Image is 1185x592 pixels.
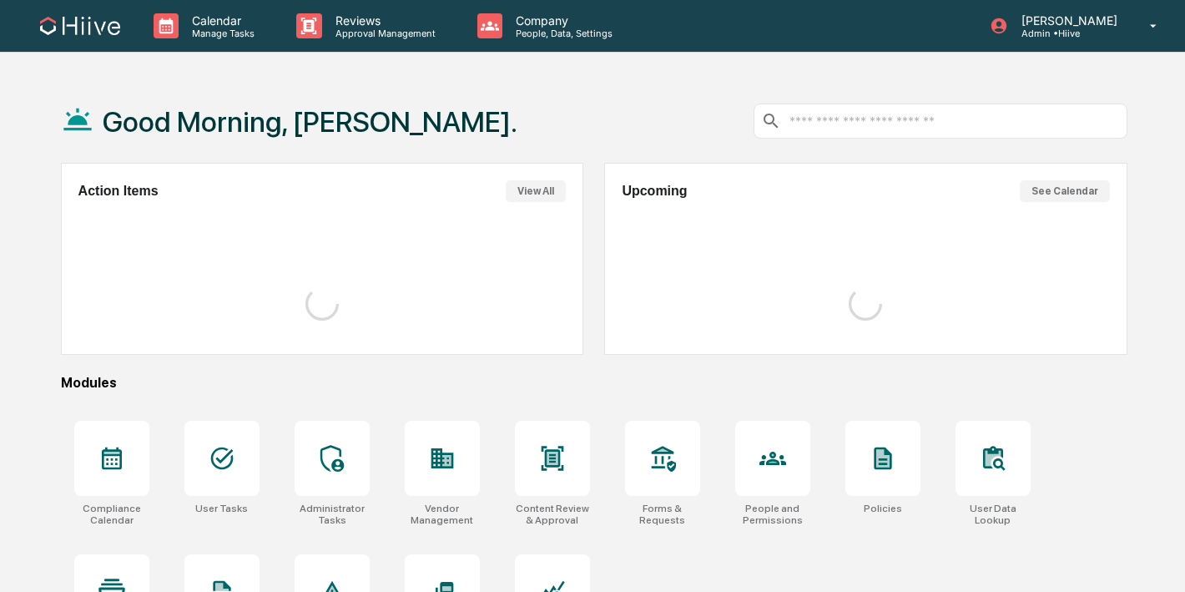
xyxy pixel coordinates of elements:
p: People, Data, Settings [502,28,621,39]
h2: Action Items [78,184,159,199]
div: Compliance Calendar [74,503,149,526]
button: View All [506,180,566,202]
p: Admin • Hiive [1008,28,1126,39]
div: Forms & Requests [625,503,700,526]
p: [PERSON_NAME] [1008,13,1126,28]
div: Policies [864,503,902,514]
div: Vendor Management [405,503,480,526]
p: Calendar [179,13,263,28]
h1: Good Morning, [PERSON_NAME]. [103,105,517,139]
h2: Upcoming [622,184,687,199]
img: logo [40,17,120,35]
div: Administrator Tasks [295,503,370,526]
div: Content Review & Approval [515,503,590,526]
div: User Data Lookup [956,503,1031,526]
p: Manage Tasks [179,28,263,39]
div: Modules [61,375,1127,391]
button: See Calendar [1020,180,1110,202]
p: Approval Management [322,28,444,39]
div: People and Permissions [735,503,810,526]
p: Company [502,13,621,28]
div: User Tasks [195,503,248,514]
p: Reviews [322,13,444,28]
